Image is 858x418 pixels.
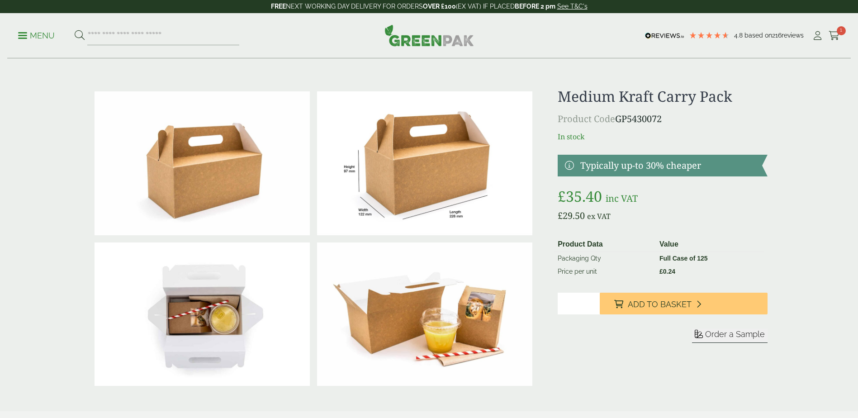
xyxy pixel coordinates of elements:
[829,31,840,40] i: Cart
[772,32,782,39] span: 216
[628,299,692,309] span: Add to Basket
[645,33,684,39] img: REVIEWS.io
[515,3,555,10] strong: BEFORE 2 pm
[656,237,764,252] th: Value
[744,32,772,39] span: Based on
[558,113,615,125] span: Product Code
[554,252,656,266] td: Packaging Qty
[558,88,767,105] h1: Medium Kraft Carry Pack
[812,31,823,40] i: My Account
[423,3,456,10] strong: OVER £100
[554,265,656,278] td: Price per unit
[95,91,310,235] img: IMG_5940 (Large)
[558,131,767,142] p: In stock
[271,3,286,10] strong: FREE
[782,32,804,39] span: reviews
[659,255,708,262] strong: Full Case of 125
[558,209,563,222] span: £
[600,293,768,314] button: Add to Basket
[557,3,588,10] a: See T&C's
[317,242,532,386] img: IMG_5936 (Large)
[659,268,663,275] span: £
[659,268,675,275] bdi: 0.24
[384,24,474,46] img: GreenPak Supplies
[837,26,846,35] span: 1
[558,186,566,206] span: £
[558,112,767,126] p: GP5430072
[558,209,585,222] bdi: 29.50
[705,329,765,339] span: Order a Sample
[692,329,768,343] button: Order a Sample
[587,211,611,221] span: ex VAT
[18,30,55,39] a: Menu
[317,91,532,235] img: CarryPack_med
[558,186,602,206] bdi: 35.40
[689,31,730,39] div: 4.79 Stars
[18,30,55,41] p: Menu
[829,29,840,43] a: 1
[95,242,310,386] img: IMG_5927 (Large)
[734,32,744,39] span: 4.8
[554,237,656,252] th: Product Data
[606,192,638,204] span: inc VAT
